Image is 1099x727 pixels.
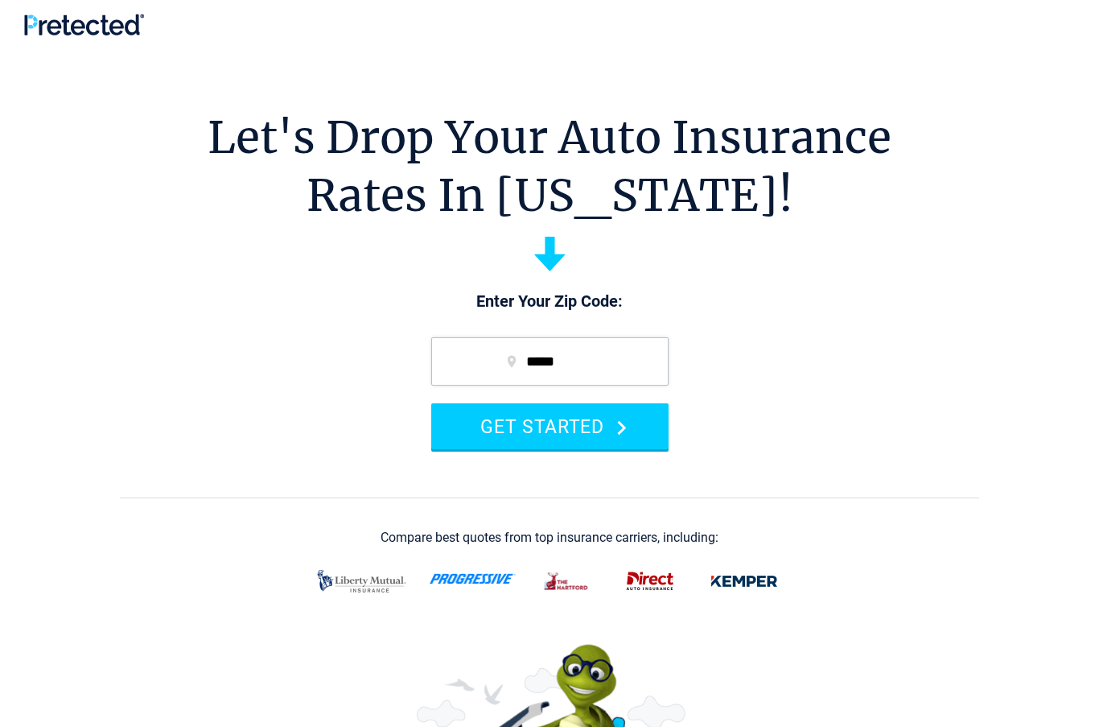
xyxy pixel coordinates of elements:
img: Pretected Logo [24,14,144,35]
img: thehartford [535,564,599,598]
button: GET STARTED [431,403,669,449]
p: Enter Your Zip Code: [415,291,685,313]
div: Compare best quotes from top insurance carriers, including: [381,531,718,545]
h1: Let's Drop Your Auto Insurance Rates In [US_STATE]! [208,109,891,225]
img: kemper [702,564,787,598]
input: zip code [431,337,669,386]
img: liberty [313,562,410,601]
img: direct [618,564,682,598]
img: progressive [430,573,516,584]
